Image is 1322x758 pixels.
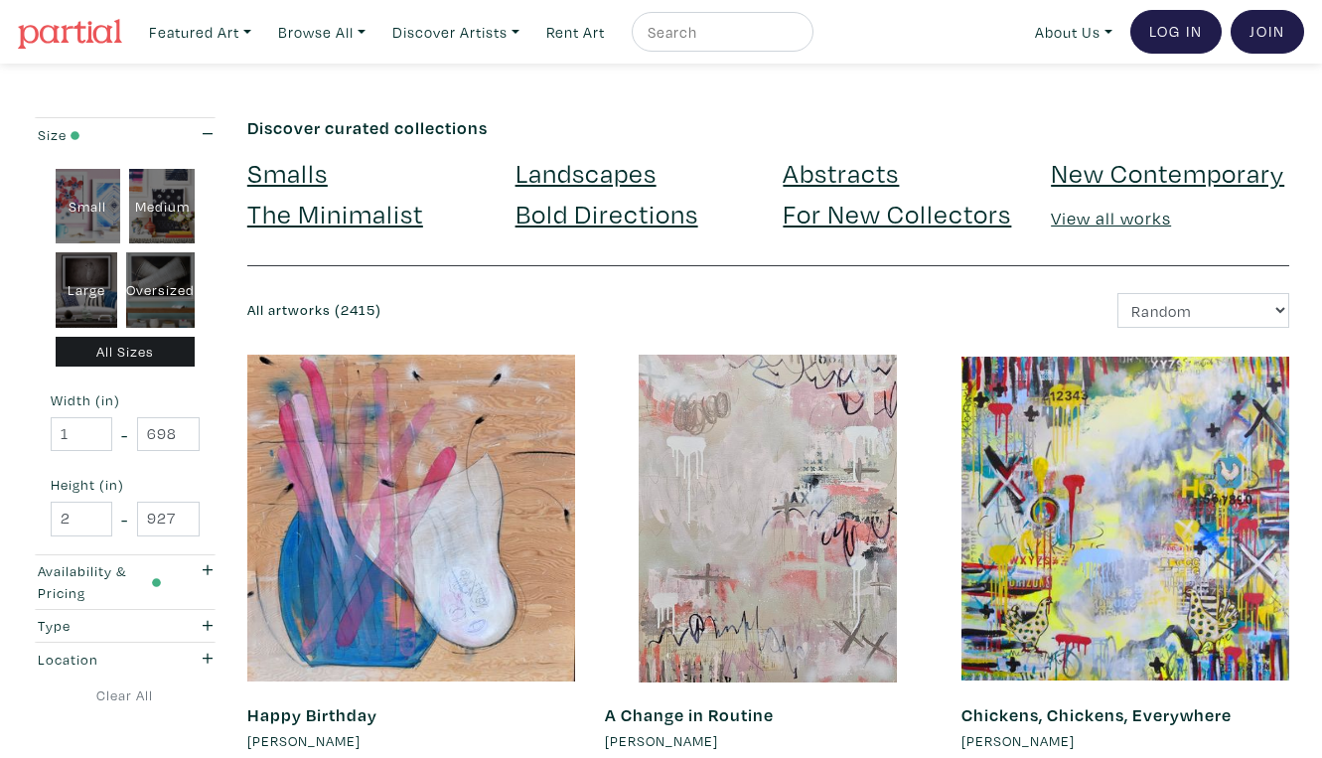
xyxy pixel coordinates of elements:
[51,393,200,407] small: Width (in)
[33,684,218,706] a: Clear All
[247,196,423,230] a: The Minimalist
[1130,10,1222,54] a: Log In
[383,12,528,53] a: Discover Artists
[247,730,575,752] a: [PERSON_NAME]
[56,252,118,328] div: Large
[537,12,614,53] a: Rent Art
[129,169,195,244] div: Medium
[121,506,128,532] span: -
[646,20,795,45] input: Search
[247,302,754,319] h6: All artworks (2415)
[605,730,933,752] a: [PERSON_NAME]
[33,118,218,151] button: Size
[605,703,774,726] a: A Change in Routine
[247,703,377,726] a: Happy Birthday
[269,12,374,53] a: Browse All
[961,730,1289,752] a: [PERSON_NAME]
[961,730,1075,752] li: [PERSON_NAME]
[1026,12,1121,53] a: About Us
[140,12,260,53] a: Featured Art
[247,730,361,752] li: [PERSON_NAME]
[38,649,162,671] div: Location
[33,643,218,676] button: Location
[126,252,195,328] div: Oversized
[56,169,121,244] div: Small
[247,155,328,190] a: Smalls
[1051,207,1171,229] a: View all works
[515,155,657,190] a: Landscapes
[783,155,899,190] a: Abstracts
[38,560,162,603] div: Availability & Pricing
[33,555,218,609] button: Availability & Pricing
[783,196,1011,230] a: For New Collectors
[38,615,162,637] div: Type
[515,196,698,230] a: Bold Directions
[56,337,196,368] div: All Sizes
[121,421,128,448] span: -
[51,478,200,492] small: Height (in)
[38,124,162,146] div: Size
[961,703,1232,726] a: Chickens, Chickens, Everywhere
[1231,10,1304,54] a: Join
[33,610,218,643] button: Type
[247,117,1289,139] h6: Discover curated collections
[1051,155,1284,190] a: New Contemporary
[605,730,718,752] li: [PERSON_NAME]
